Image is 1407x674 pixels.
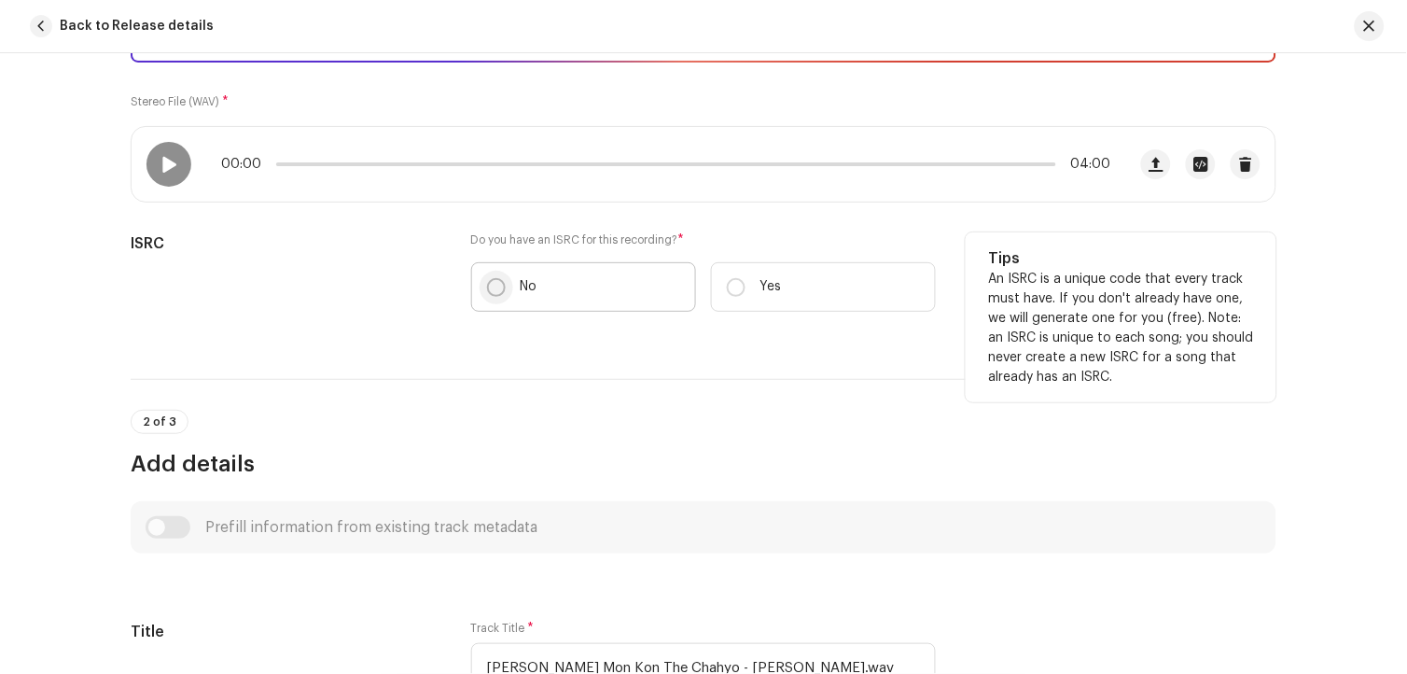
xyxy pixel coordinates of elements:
[471,621,535,636] label: Track Title
[471,232,936,247] label: Do you have an ISRC for this recording?
[988,270,1254,387] p: An ISRC is a unique code that every track must have. If you don't already have one, we will gener...
[988,247,1254,270] h5: Tips
[131,232,441,255] h5: ISRC
[760,277,782,297] p: Yes
[131,621,441,643] h5: Title
[521,277,537,297] p: No
[1064,157,1111,172] span: 04:00
[131,449,1276,479] h3: Add details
